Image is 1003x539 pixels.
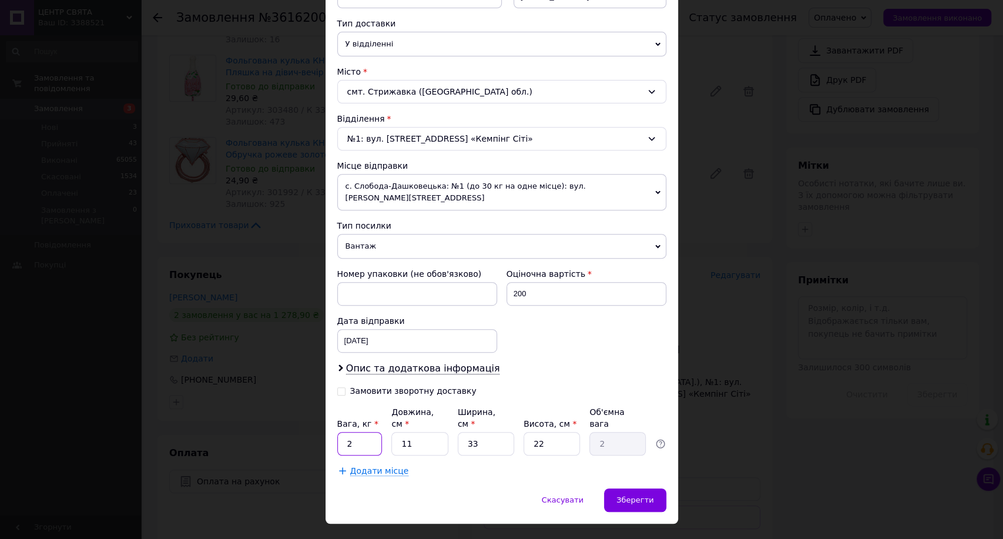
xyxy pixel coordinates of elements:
[524,419,576,428] label: Висота, см
[337,127,666,150] div: №1: вул. [STREET_ADDRESS] «Кемпінг Сіті»
[337,174,666,210] span: с. Слобода-Дашковецька: №1 (до 30 кг на одне місце): вул. [PERSON_NAME][STREET_ADDRESS]
[337,19,396,28] span: Тип доставки
[337,161,408,170] span: Місце відправки
[337,221,391,230] span: Тип посилки
[350,386,477,396] div: Замовити зворотну доставку
[337,419,378,428] label: Вага, кг
[458,407,495,428] label: Ширина, см
[337,80,666,103] div: смт. Стрижавка ([GEOGRAPHIC_DATA] обл.)
[391,407,434,428] label: Довжина, см
[337,32,666,56] span: У відділенні
[506,268,666,280] div: Оціночна вартість
[542,496,583,504] span: Скасувати
[337,268,497,280] div: Номер упаковки (не обов'язково)
[337,113,666,125] div: Відділення
[337,234,666,259] span: Вантаж
[337,315,497,327] div: Дата відправки
[337,66,666,78] div: Місто
[616,496,653,504] span: Зберегти
[589,406,646,430] div: Об'ємна вага
[346,363,500,374] span: Опис та додаткова інформація
[350,466,409,476] span: Додати місце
